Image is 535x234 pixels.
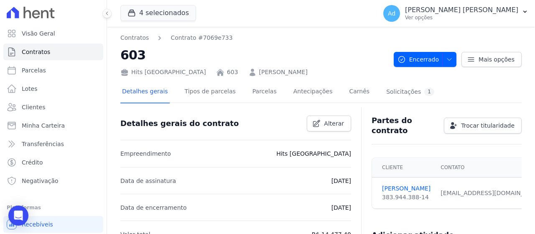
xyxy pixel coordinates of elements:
[22,121,65,130] span: Minha Carteira
[397,52,439,67] span: Encerrado
[120,33,149,42] a: Contratos
[382,184,431,193] a: [PERSON_NAME]
[3,99,103,116] a: Clientes
[3,216,103,233] a: Recebíveis
[120,81,170,103] a: Detalhes gerais
[259,68,308,77] a: [PERSON_NAME]
[324,119,344,128] span: Alterar
[372,158,436,177] th: Cliente
[3,62,103,79] a: Parcelas
[3,25,103,42] a: Visão Geral
[120,149,171,159] p: Empreendimento
[479,55,515,64] span: Mais opções
[183,81,237,103] a: Tipos de parcelas
[120,203,187,213] p: Data de encerramento
[386,88,434,96] div: Solicitações
[3,136,103,152] a: Transferências
[461,52,522,67] a: Mais opções
[382,193,431,202] div: 383.944.388-14
[307,116,351,131] a: Alterar
[292,81,334,103] a: Antecipações
[3,117,103,134] a: Minha Carteira
[331,203,351,213] p: [DATE]
[388,10,395,16] span: Ad
[22,48,50,56] span: Contratos
[394,52,456,67] button: Encerrado
[8,206,28,226] div: Open Intercom Messenger
[405,14,518,21] p: Ver opções
[22,103,45,111] span: Clientes
[444,118,522,134] a: Trocar titularidade
[7,203,100,213] div: Plataformas
[120,46,387,64] h2: 603
[276,149,351,159] p: Hits [GEOGRAPHIC_DATA]
[3,172,103,189] a: Negativação
[461,121,515,130] span: Trocar titularidade
[120,68,206,77] div: Hits [GEOGRAPHIC_DATA]
[22,140,64,148] span: Transferências
[22,158,43,167] span: Crédito
[22,85,38,93] span: Lotes
[120,176,176,186] p: Data de assinatura
[3,154,103,171] a: Crédito
[22,29,55,38] span: Visão Geral
[347,81,371,103] a: Carnês
[3,44,103,60] a: Contratos
[171,33,232,42] a: Contrato #7069e733
[424,88,434,96] div: 1
[120,33,387,42] nav: Breadcrumb
[3,80,103,97] a: Lotes
[331,176,351,186] p: [DATE]
[385,81,436,103] a: Solicitações1
[120,118,239,129] h3: Detalhes gerais do contrato
[22,177,59,185] span: Negativação
[372,116,437,136] h3: Partes do contrato
[227,68,238,77] a: 603
[251,81,278,103] a: Parcelas
[22,66,46,75] span: Parcelas
[120,33,233,42] nav: Breadcrumb
[22,220,53,229] span: Recebíveis
[120,5,196,21] button: 4 selecionados
[377,2,535,25] button: Ad [PERSON_NAME] [PERSON_NAME] Ver opções
[405,6,518,14] p: [PERSON_NAME] [PERSON_NAME]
